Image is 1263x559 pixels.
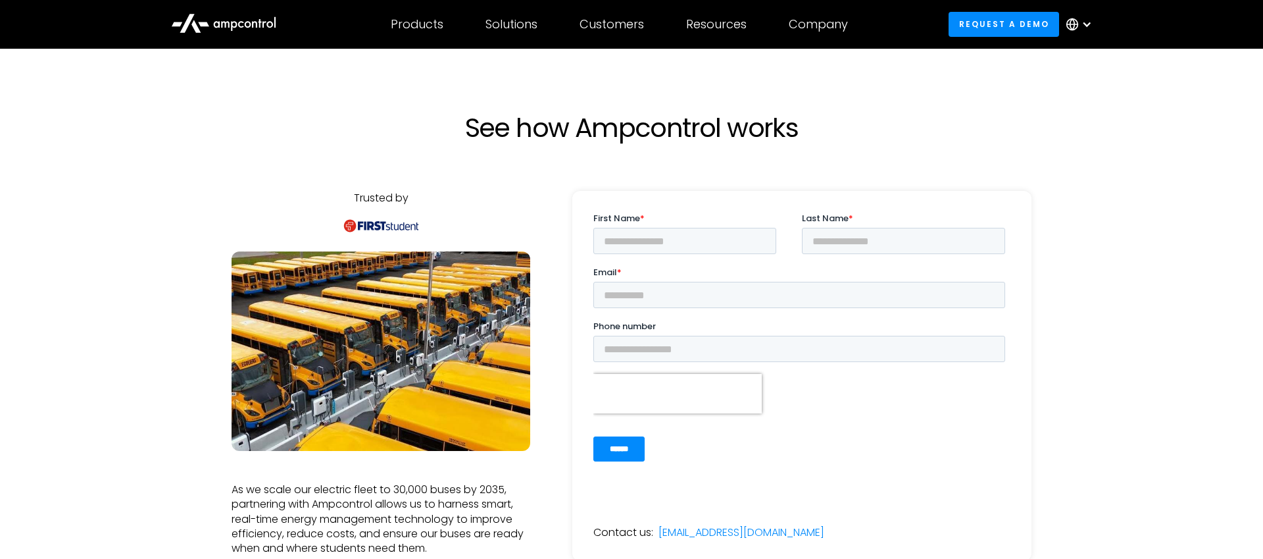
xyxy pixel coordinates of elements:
div: Company [789,17,848,32]
div: Products [391,17,443,32]
div: Resources [686,17,747,32]
div: Customers [580,17,644,32]
iframe: Form 0 [593,212,1010,473]
div: Solutions [485,17,537,32]
h1: See how Ampcontrol works [342,112,921,144]
a: [EMAIL_ADDRESS][DOMAIN_NAME] [658,525,824,540]
div: Contact us: [593,525,653,540]
a: Request a demo [949,12,1059,36]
